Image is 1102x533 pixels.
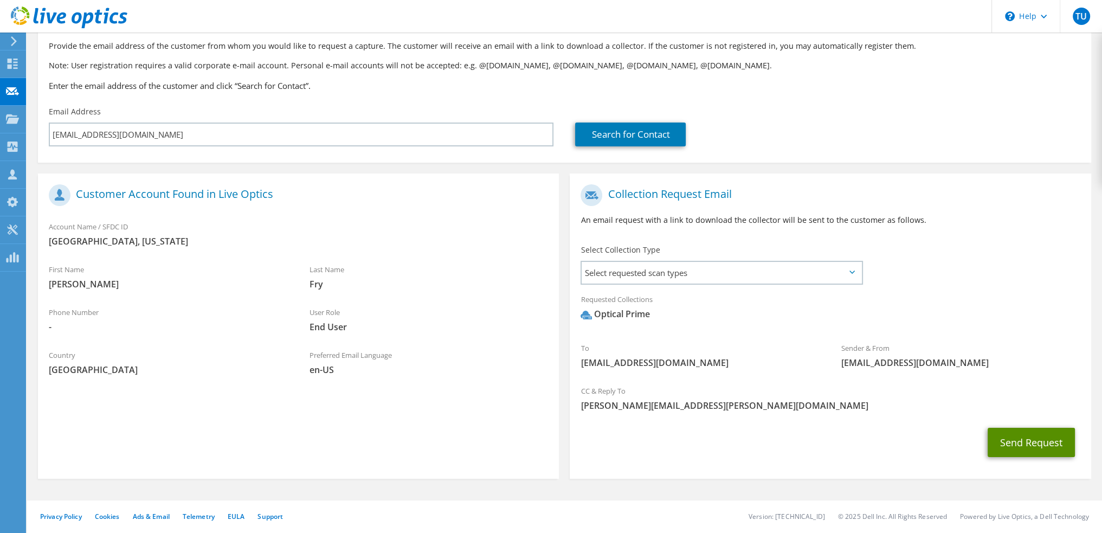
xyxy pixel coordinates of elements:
[575,123,686,146] a: Search for Contact
[38,258,299,296] div: First Name
[299,301,559,338] div: User Role
[570,288,1091,331] div: Requested Collections
[49,364,288,376] span: [GEOGRAPHIC_DATA]
[830,337,1091,374] div: Sender & From
[570,337,830,374] div: To
[49,184,543,206] h1: Customer Account Found in Live Optics
[838,512,947,521] li: © 2025 Dell Inc. All Rights Reserved
[95,512,120,521] a: Cookies
[299,258,559,296] div: Last Name
[49,80,1080,92] h3: Enter the email address of the customer and click “Search for Contact”.
[581,184,1074,206] h1: Collection Request Email
[1073,8,1090,25] span: TU
[49,235,548,247] span: [GEOGRAPHIC_DATA], [US_STATE]
[581,245,660,255] label: Select Collection Type
[582,262,861,284] span: Select requested scan types
[40,512,82,521] a: Privacy Policy
[49,321,288,333] span: -
[581,214,1080,226] p: An email request with a link to download the collector will be sent to the customer as follows.
[310,321,549,333] span: End User
[310,364,549,376] span: en-US
[1005,11,1015,21] svg: \n
[133,512,170,521] a: Ads & Email
[257,512,283,521] a: Support
[841,357,1080,369] span: [EMAIL_ADDRESS][DOMAIN_NAME]
[38,301,299,338] div: Phone Number
[38,215,559,253] div: Account Name / SFDC ID
[183,512,215,521] a: Telemetry
[581,357,820,369] span: [EMAIL_ADDRESS][DOMAIN_NAME]
[749,512,825,521] li: Version: [TECHNICAL_ID]
[38,344,299,381] div: Country
[960,512,1089,521] li: Powered by Live Optics, a Dell Technology
[581,400,1080,412] span: [PERSON_NAME][EMAIL_ADDRESS][PERSON_NAME][DOMAIN_NAME]
[49,278,288,290] span: [PERSON_NAME]
[570,380,1091,417] div: CC & Reply To
[228,512,244,521] a: EULA
[581,308,649,320] div: Optical Prime
[299,344,559,381] div: Preferred Email Language
[49,40,1080,52] p: Provide the email address of the customer from whom you would like to request a capture. The cust...
[49,106,101,117] label: Email Address
[988,428,1075,457] button: Send Request
[310,278,549,290] span: Fry
[49,60,1080,72] p: Note: User registration requires a valid corporate e-mail account. Personal e-mail accounts will ...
